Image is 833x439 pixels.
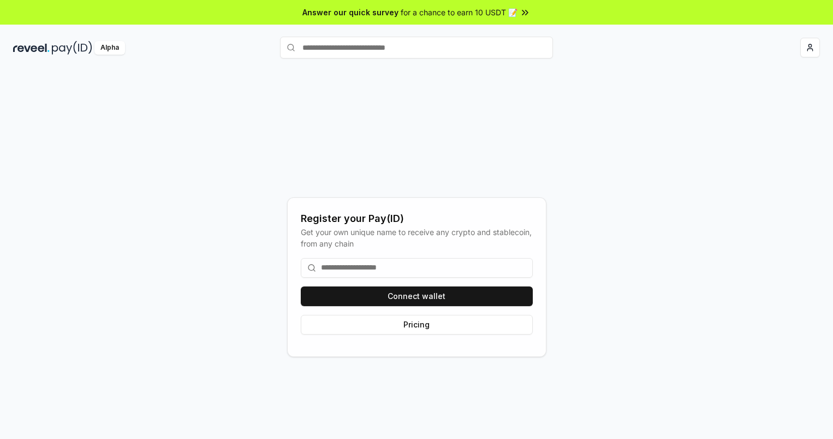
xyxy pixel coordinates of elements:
img: pay_id [52,41,92,55]
div: Get your own unique name to receive any crypto and stablecoin, from any chain [301,226,533,249]
div: Alpha [94,41,125,55]
button: Pricing [301,315,533,335]
span: for a chance to earn 10 USDT 📝 [401,7,517,18]
img: reveel_dark [13,41,50,55]
span: Answer our quick survey [302,7,398,18]
button: Connect wallet [301,286,533,306]
div: Register your Pay(ID) [301,211,533,226]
